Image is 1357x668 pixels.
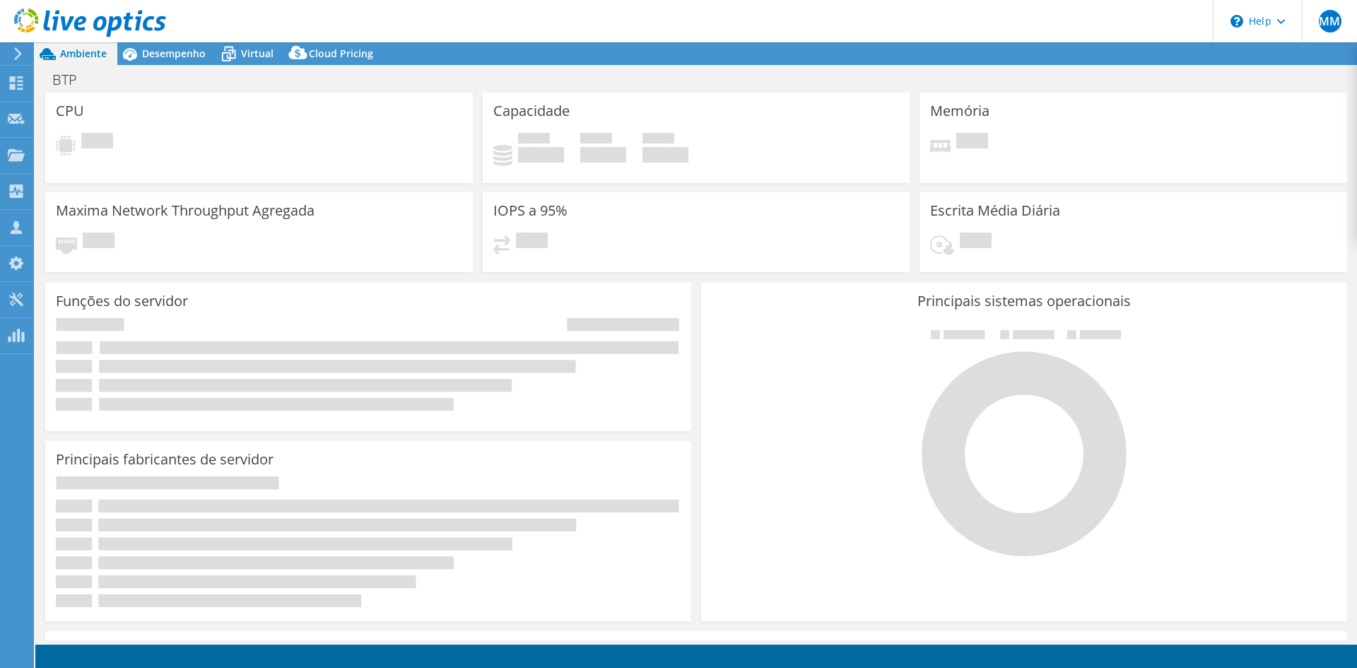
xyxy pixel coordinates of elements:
[1230,15,1243,28] svg: \n
[580,133,612,147] span: Disponível
[309,47,373,60] span: Cloud Pricing
[46,72,99,88] h1: BTP
[56,203,315,218] h3: Maxima Network Throughput Agregada
[60,47,107,60] span: Ambiente
[930,103,989,119] h3: Memória
[56,452,274,467] h3: Principais fabricantes de servidor
[516,233,548,252] span: Pendente
[81,133,113,152] span: Pendente
[642,147,688,163] h4: 0 GiB
[930,203,1060,218] h3: Escrita Média Diária
[56,293,188,309] h3: Funções do servidor
[642,133,674,147] span: Total
[56,103,84,119] h3: CPU
[518,147,564,163] h4: 0 GiB
[960,233,992,252] span: Pendente
[83,233,114,252] span: Pendente
[493,203,568,218] h3: IOPS a 95%
[712,293,1337,309] h3: Principais sistemas operacionais
[142,47,206,60] span: Desempenho
[518,133,550,147] span: Usado
[580,147,626,163] h4: 0 GiB
[241,47,274,60] span: Virtual
[956,133,988,152] span: Pendente
[493,103,570,119] h3: Capacidade
[1319,10,1341,33] span: MM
